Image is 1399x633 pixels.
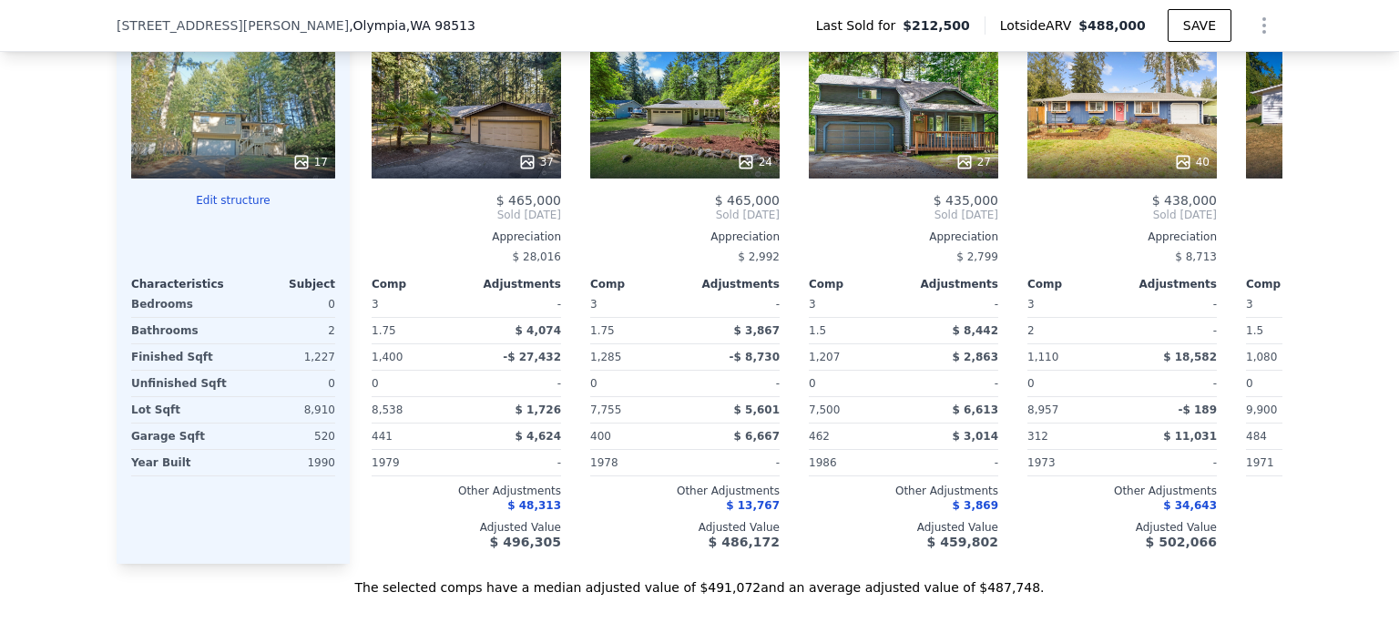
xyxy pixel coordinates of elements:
button: Edit structure [131,193,335,208]
div: - [689,371,780,396]
span: $ 465,000 [496,193,561,208]
span: $ 5,601 [734,403,780,416]
span: $ 8,713 [1175,250,1217,263]
div: Comp [1246,277,1341,291]
span: $ 496,305 [490,535,561,549]
div: 1990 [237,450,335,475]
div: Finished Sqft [131,344,230,370]
span: $ 3,867 [734,324,780,337]
span: -$ 8,730 [730,351,780,363]
span: 8,957 [1027,403,1058,416]
span: $488,000 [1078,18,1146,33]
div: The selected comps have a median adjusted value of $491,072 and an average adjusted value of $487... [117,564,1282,597]
span: -$ 189 [1178,403,1217,416]
div: Comp [1027,277,1122,291]
div: Lot Sqft [131,397,230,423]
div: 8,910 [237,397,335,423]
div: Other Adjustments [1027,484,1217,498]
span: 0 [1246,377,1253,390]
div: Adjusted Value [590,520,780,535]
span: 3 [372,298,379,311]
span: 312 [1027,430,1048,443]
div: Adjusted Value [372,520,561,535]
button: SAVE [1168,9,1231,42]
span: 8,538 [372,403,403,416]
div: Adjusted Value [809,520,998,535]
span: 462 [809,430,830,443]
div: 1.75 [590,318,681,343]
div: - [689,291,780,317]
div: Appreciation [372,230,561,244]
span: 1,400 [372,351,403,363]
button: Show Options [1246,7,1282,44]
div: Bathrooms [131,318,230,343]
span: 3 [809,298,816,311]
div: 1986 [809,450,900,475]
span: $ 28,016 [513,250,561,263]
div: Unfinished Sqft [131,371,230,396]
div: Year Built [131,450,230,475]
div: Comp [372,277,466,291]
div: 17 [292,153,328,171]
span: 1,080 [1246,351,1277,363]
span: -$ 27,432 [503,351,561,363]
span: Sold [DATE] [590,208,780,222]
div: - [470,450,561,475]
div: 1978 [590,450,681,475]
div: 24 [737,153,772,171]
div: 2 [1027,318,1118,343]
span: $ 486,172 [709,535,780,549]
div: 0 [237,371,335,396]
span: 3 [590,298,597,311]
span: 0 [809,377,816,390]
div: - [1126,291,1217,317]
div: Comp [809,277,904,291]
span: , Olympia [349,16,475,35]
span: $ 8,442 [953,324,998,337]
div: Comp [590,277,685,291]
span: 1,110 [1027,351,1058,363]
div: 1.5 [1246,318,1337,343]
span: $ 1,726 [516,403,561,416]
span: 1,285 [590,351,621,363]
div: 1973 [1027,450,1118,475]
div: 1.5 [809,318,900,343]
span: 3 [1027,298,1035,311]
div: Adjustments [466,277,561,291]
div: - [470,371,561,396]
span: $ 502,066 [1146,535,1217,549]
div: Adjustments [1122,277,1217,291]
span: 0 [1027,377,1035,390]
div: Adjustments [685,277,780,291]
span: Sold [DATE] [1027,208,1217,222]
span: 0 [372,377,379,390]
span: Lotside ARV [1000,16,1078,35]
div: Characteristics [131,277,233,291]
div: Other Adjustments [372,484,561,498]
span: $ 11,031 [1163,430,1217,443]
span: 7,755 [590,403,621,416]
div: Adjustments [904,277,998,291]
div: Bedrooms [131,291,230,317]
div: - [1126,371,1217,396]
span: Sold [DATE] [809,208,998,222]
span: 7,500 [809,403,840,416]
span: $ 435,000 [934,193,998,208]
div: - [1126,450,1217,475]
span: $ 34,643 [1163,499,1217,512]
span: $ 465,000 [715,193,780,208]
div: - [907,371,998,396]
span: $ 48,313 [507,499,561,512]
span: $ 4,624 [516,430,561,443]
div: 37 [518,153,554,171]
span: $ 3,014 [953,430,998,443]
div: - [689,450,780,475]
div: - [1126,318,1217,343]
div: 27 [955,153,991,171]
div: 1,227 [237,344,335,370]
div: Other Adjustments [809,484,998,498]
span: $ 6,667 [734,430,780,443]
div: - [907,450,998,475]
span: 9,900 [1246,403,1277,416]
div: 1979 [372,450,463,475]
